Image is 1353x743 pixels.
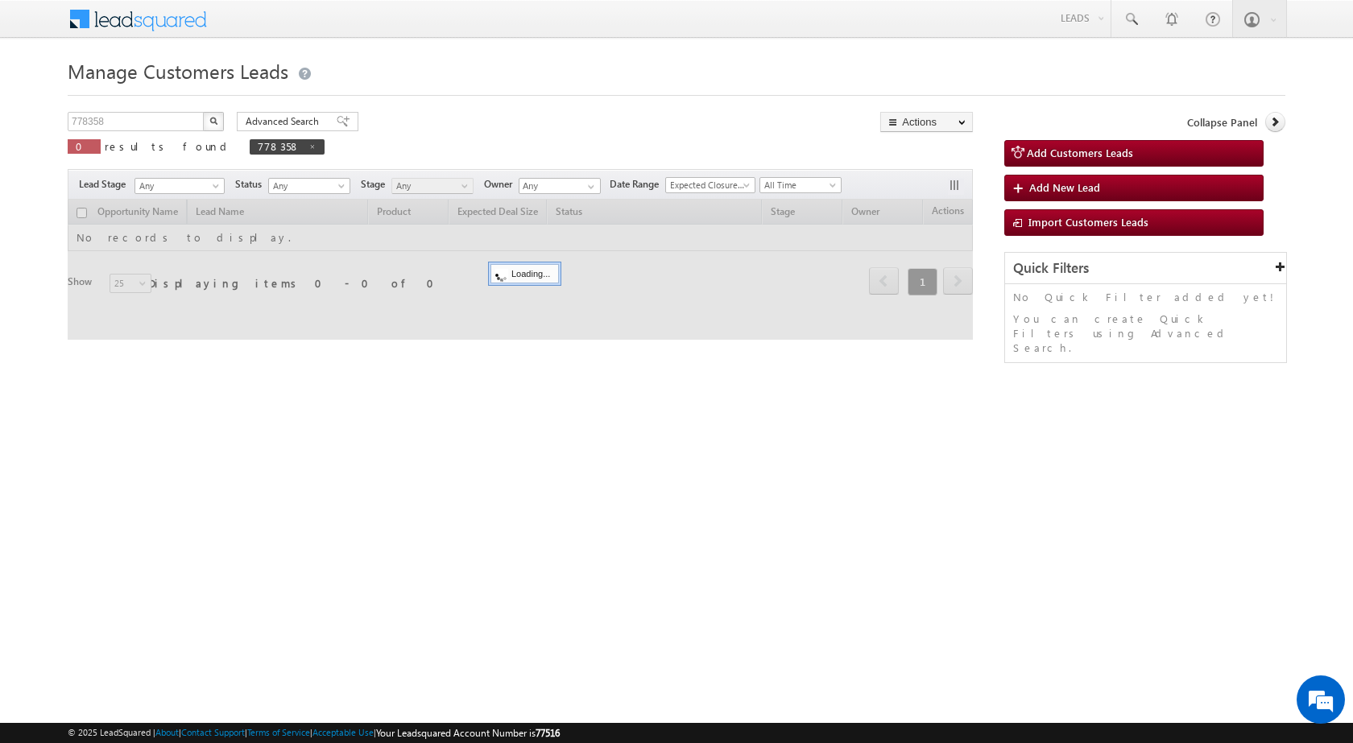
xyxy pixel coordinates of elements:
[880,112,973,132] button: Actions
[312,727,374,737] a: Acceptable Use
[665,177,755,193] a: Expected Closure Date
[68,725,560,741] span: © 2025 LeadSquared | | | | |
[1028,215,1148,229] span: Import Customers Leads
[361,177,391,192] span: Stage
[246,114,324,129] span: Advanced Search
[760,178,837,192] span: All Time
[666,178,750,192] span: Expected Closure Date
[235,177,268,192] span: Status
[391,178,474,194] a: Any
[376,727,560,739] span: Your Leadsquared Account Number is
[76,139,93,153] span: 0
[490,264,559,283] div: Loading...
[209,117,217,125] img: Search
[1005,253,1286,284] div: Quick Filters
[155,727,179,737] a: About
[579,179,599,195] a: Show All Items
[105,139,233,153] span: results found
[1029,180,1100,194] span: Add New Lead
[536,727,560,739] span: 77516
[1013,290,1278,304] p: No Quick Filter added yet!
[79,177,132,192] span: Lead Stage
[1013,312,1278,355] p: You can create Quick Filters using Advanced Search.
[519,178,601,194] input: Type to Search
[258,139,300,153] span: 778358
[392,179,469,193] span: Any
[610,177,665,192] span: Date Range
[247,727,310,737] a: Terms of Service
[1187,115,1257,130] span: Collapse Panel
[269,179,345,193] span: Any
[268,178,350,194] a: Any
[181,727,245,737] a: Contact Support
[484,177,519,192] span: Owner
[134,178,225,194] a: Any
[1027,146,1133,159] span: Add Customers Leads
[68,58,288,84] span: Manage Customers Leads
[135,179,219,193] span: Any
[759,177,842,193] a: All Time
